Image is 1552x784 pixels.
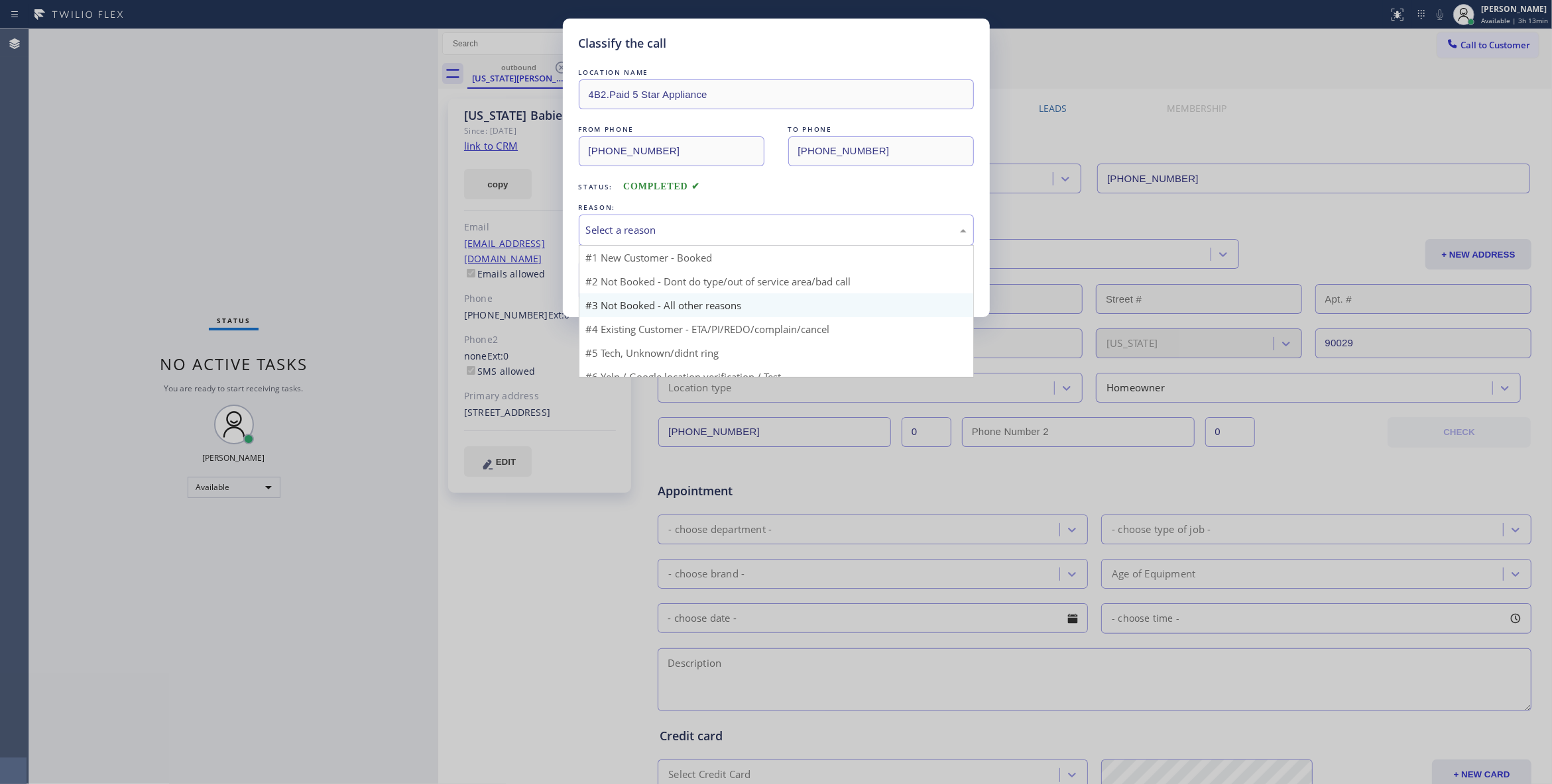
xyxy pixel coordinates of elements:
div: #6 Yelp / Google location verification / Test [579,365,973,389]
div: #3 Not Booked - All other reasons [579,293,973,317]
h5: Classify the call [579,34,667,52]
input: To phone [788,136,974,166]
span: Status: [579,182,613,191]
div: TO PHONE [788,122,974,136]
div: LOCATION NAME [579,66,974,79]
span: COMPLETED [623,181,700,191]
input: From phone [579,136,764,166]
div: FROM PHONE [579,122,764,136]
div: #4 Existing Customer - ETA/PI/REDO/complain/cancel [579,317,973,341]
div: #1 New Customer - Booked [579,246,973,269]
div: Select a reason [586,222,967,238]
div: #2 Not Booked - Dont do type/out of service area/bad call [579,269,973,293]
div: #5 Tech, Unknown/didnt ring [579,341,973,365]
div: REASON: [579,201,974,215]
